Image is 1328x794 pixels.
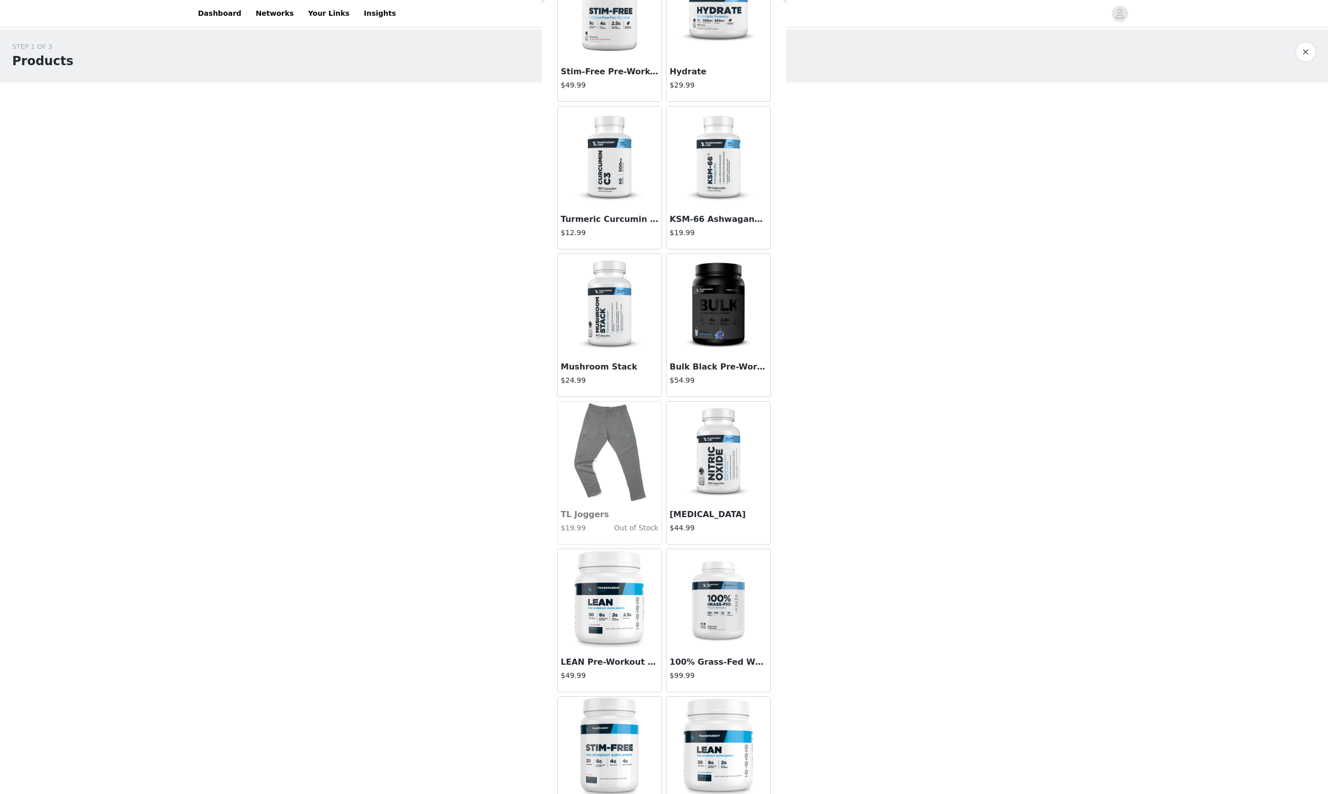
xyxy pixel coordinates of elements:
h4: $24.99 [561,375,658,386]
h3: TL Joggers [561,508,658,521]
h4: $99.99 [670,670,767,681]
h3: Stim-Free Pre-Workout [561,66,658,78]
a: Your Links [302,2,356,25]
h3: Mushroom Stack [561,361,658,373]
h4: $44.99 [670,523,767,533]
img: Turmeric Curcumin C3 Complex [559,106,660,208]
div: avatar [1115,6,1124,22]
img: Nitric Oxide [668,402,769,503]
h3: Bulk Black Pre-Workout [670,361,767,373]
h4: $29.99 [670,80,767,91]
img: TL Joggers [559,402,660,503]
h3: 100% Grass-Fed Whey Protein Isolate - 4LB [670,656,767,668]
h4: $19.99 [670,228,767,238]
h3: Turmeric Curcumin C3 Complex [561,213,658,225]
h4: $19.99 [561,523,593,533]
div: STEP 1 OF 3 [12,42,73,52]
img: Mushroom Stack [559,254,660,356]
a: Dashboard [192,2,247,25]
h4: $49.99 [561,80,658,91]
img: 100% Grass-Fed Whey Protein Isolate - 4LB [668,549,769,651]
h3: KSM-66 Ashwagandha [670,213,767,225]
a: Networks [249,2,300,25]
h4: $49.99 [561,670,658,681]
img: LEAN Pre-Workout (Limited Flavors) [559,549,660,651]
img: Bulk Black Pre-Workout [668,254,769,356]
h3: LEAN Pre-Workout (Limited Flavors) [561,656,658,668]
h3: Hydrate [670,66,767,78]
h4: Out of Stock [593,523,658,533]
a: Insights [358,2,402,25]
h4: $54.99 [670,375,767,386]
h3: [MEDICAL_DATA] [670,508,767,521]
h4: $12.99 [561,228,658,238]
img: KSM-66 Ashwagandha [668,106,769,208]
h1: Products [12,52,73,70]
